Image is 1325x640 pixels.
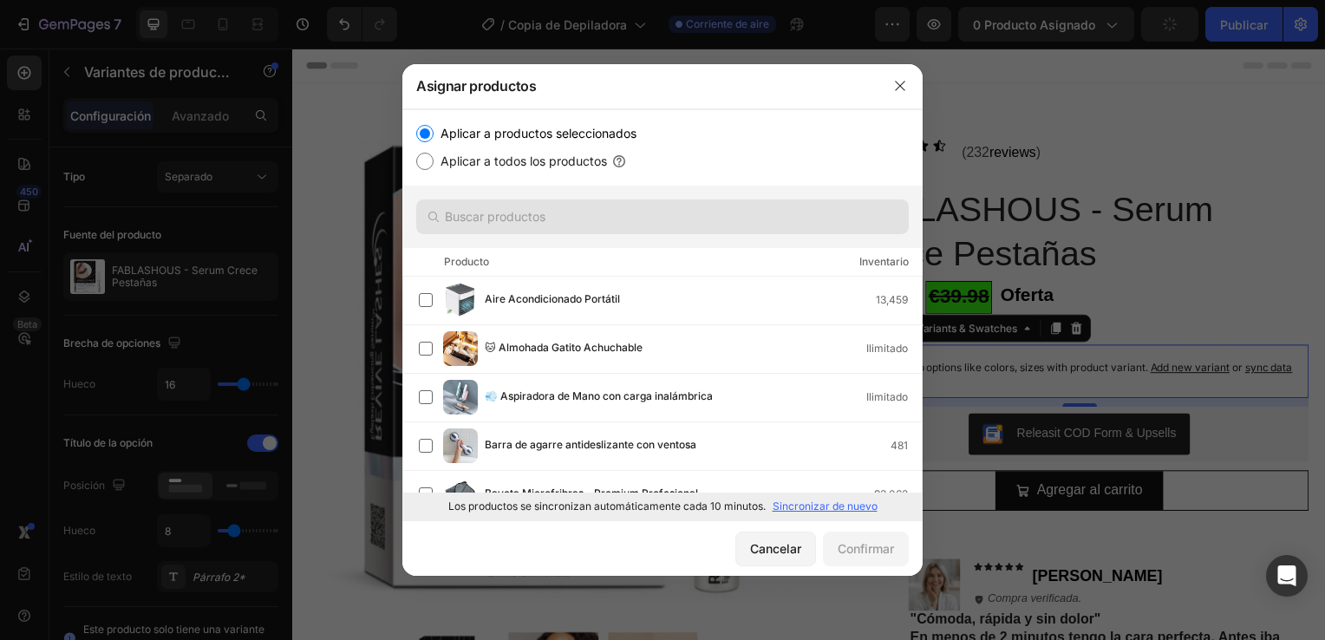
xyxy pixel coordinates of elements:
div: Releasit COD Form & Upsells [729,378,890,396]
img: product-img [443,331,478,366]
div: Product Variants & Swatches [583,274,733,290]
img: product-img [443,428,478,463]
strong: €39.98 [640,238,701,260]
img: gempages_571888415801345248-77761536-1ce1-4f5e-bce8-79961a985656.png [620,514,672,566]
strong: Oferta [713,238,767,258]
span: 🐱 Almohada Gatito Achuchable [485,339,643,358]
span: 💨 Aspiradora de Mano con carga inalámbrica [485,388,713,407]
div: 93,062 [874,486,922,503]
h1: FABLASHOUS - Serum Crece Pestañas [561,137,1023,231]
div: Ilimitado [866,340,922,357]
img: CKKYs5695_ICEAE=.webp [695,378,715,399]
div: Abra Intercom Messenger [1266,555,1308,597]
p: Los productos se sincronizan automáticamente cada 10 minutos. [448,499,766,514]
span: sync data [959,315,1007,328]
p: (232 ) [674,93,754,118]
button: Agregar al carrito [708,426,877,465]
span: Bayeta Microfribras - Premium Profesional [485,485,698,504]
strong: [PERSON_NAME] [745,523,876,540]
div: 481 [891,437,922,454]
div: /> [402,109,923,520]
span: or [943,315,1007,328]
label: Aplicar a productos seleccionados [434,123,636,144]
div: Inventario [859,253,909,271]
button: Confirmar [823,532,909,566]
font: Asignar productos [416,75,537,96]
label: Aplicar a todos los productos [434,151,607,172]
button: Cancelar [735,532,816,566]
div: 13,459 [876,291,922,309]
strong: "Cómoda, rápida y sin dolor" [622,567,813,582]
input: Buscar productos [416,199,909,234]
font: Cancelar [750,539,801,558]
button: Releasit COD Form & Upsells [681,368,904,409]
span: reviews [702,97,748,112]
span: Aire Acondicionado Portátil [485,291,620,310]
i: Compra verificada. [700,547,794,560]
div: Agregar al carrito [749,433,856,458]
div: Ilimitado [866,389,922,406]
font: Confirmar [838,539,894,558]
strong: €19,99 [563,236,629,260]
img: product-img [443,380,478,415]
p: Sincronizar de nuevo [773,499,878,514]
img: product-img [443,283,478,317]
img: product-img [443,477,478,512]
div: Producto [444,253,489,271]
span: Add new variant [864,315,943,328]
p: Setup options like colors, sizes with product variant. [607,313,1007,330]
span: Barra de agarre antideslizante con ventosa [485,436,696,455]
